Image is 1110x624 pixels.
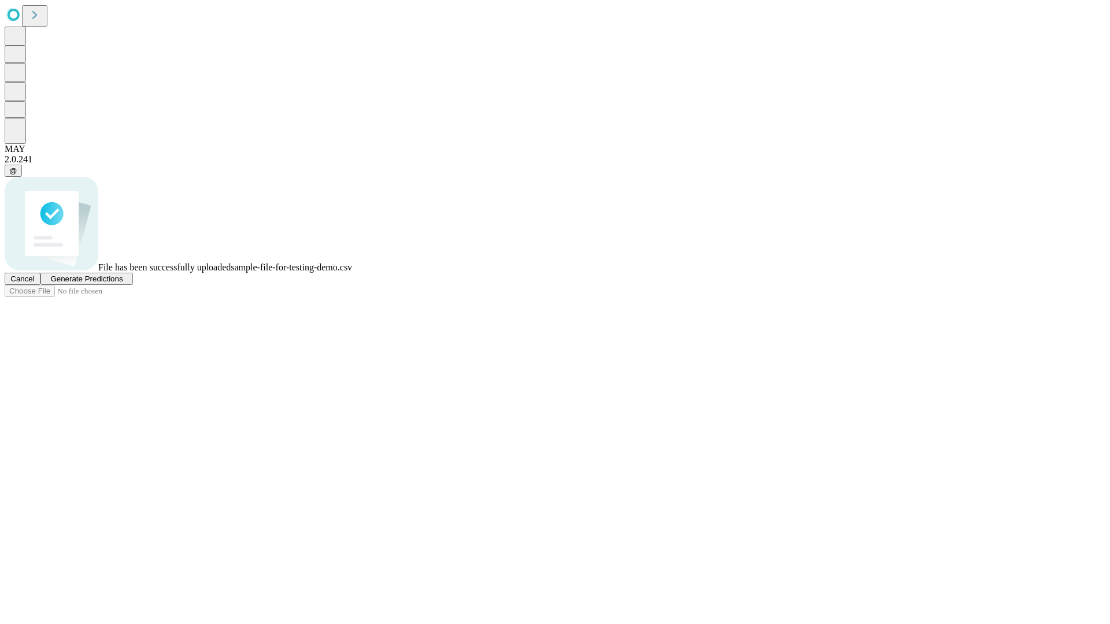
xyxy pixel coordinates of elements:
button: Generate Predictions [40,273,133,285]
button: Cancel [5,273,40,285]
span: Cancel [10,274,35,283]
div: MAY [5,144,1105,154]
div: 2.0.241 [5,154,1105,165]
span: @ [9,166,17,175]
span: Generate Predictions [50,274,123,283]
button: @ [5,165,22,177]
span: File has been successfully uploaded [98,262,231,272]
span: sample-file-for-testing-demo.csv [231,262,352,272]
